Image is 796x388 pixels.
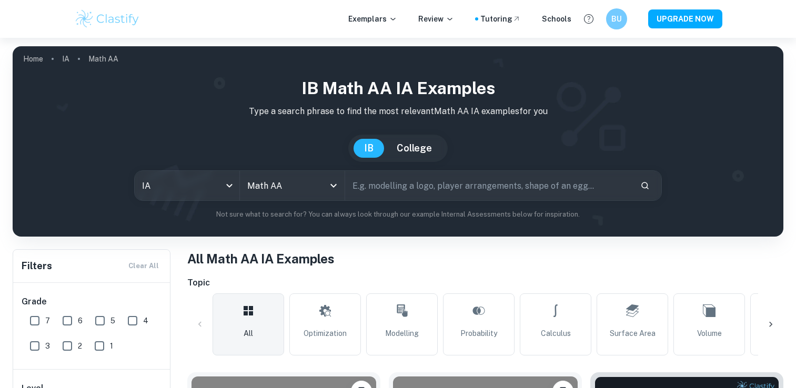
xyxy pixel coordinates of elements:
[110,340,113,352] span: 1
[610,13,622,25] h6: BU
[22,295,163,308] h6: Grade
[21,209,775,220] p: Not sure what to search for? You can always look through our example Internal Assessments below f...
[480,13,521,25] a: Tutoring
[385,328,419,339] span: Modelling
[348,13,397,25] p: Exemplars
[21,76,775,101] h1: IB Math AA IA examples
[386,139,442,158] button: College
[78,315,83,326] span: 6
[62,52,69,66] a: IA
[45,315,50,326] span: 7
[610,328,656,339] span: Surface Area
[187,249,783,268] h1: All Math AA IA Examples
[345,171,632,200] input: E.g. modelling a logo, player arrangements, shape of an egg...
[135,171,239,200] div: IA
[542,13,571,25] a: Schools
[13,46,783,237] img: profile cover
[326,178,341,193] button: Open
[22,259,52,273] h6: Filters
[418,13,454,25] p: Review
[304,328,347,339] span: Optimization
[354,139,384,158] button: IB
[88,53,118,65] p: Math AA
[143,315,148,326] span: 4
[697,328,722,339] span: Volume
[23,52,43,66] a: Home
[45,340,50,352] span: 3
[541,328,571,339] span: Calculus
[636,177,654,195] button: Search
[606,8,627,29] button: BU
[21,105,775,118] p: Type a search phrase to find the most relevant Math AA IA examples for you
[110,315,115,326] span: 5
[74,8,141,29] img: Clastify logo
[78,340,82,352] span: 2
[460,328,497,339] span: Probability
[580,10,598,28] button: Help and Feedback
[244,328,253,339] span: All
[648,9,722,28] button: UPGRADE NOW
[187,277,783,289] h6: Topic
